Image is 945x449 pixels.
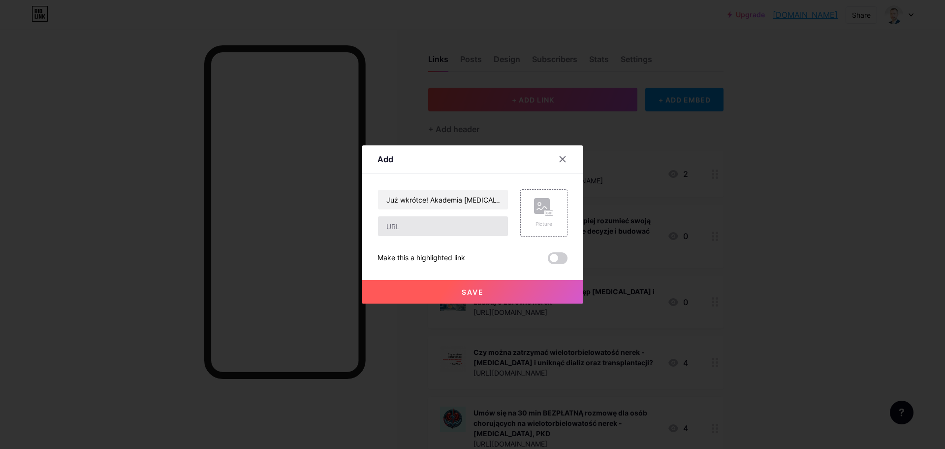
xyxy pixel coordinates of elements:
[378,252,465,264] div: Make this a highlighted link
[378,190,508,209] input: Title
[378,153,393,165] div: Add
[534,220,554,228] div: Picture
[462,288,484,296] span: Save
[378,216,508,236] input: URL
[362,280,583,304] button: Save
